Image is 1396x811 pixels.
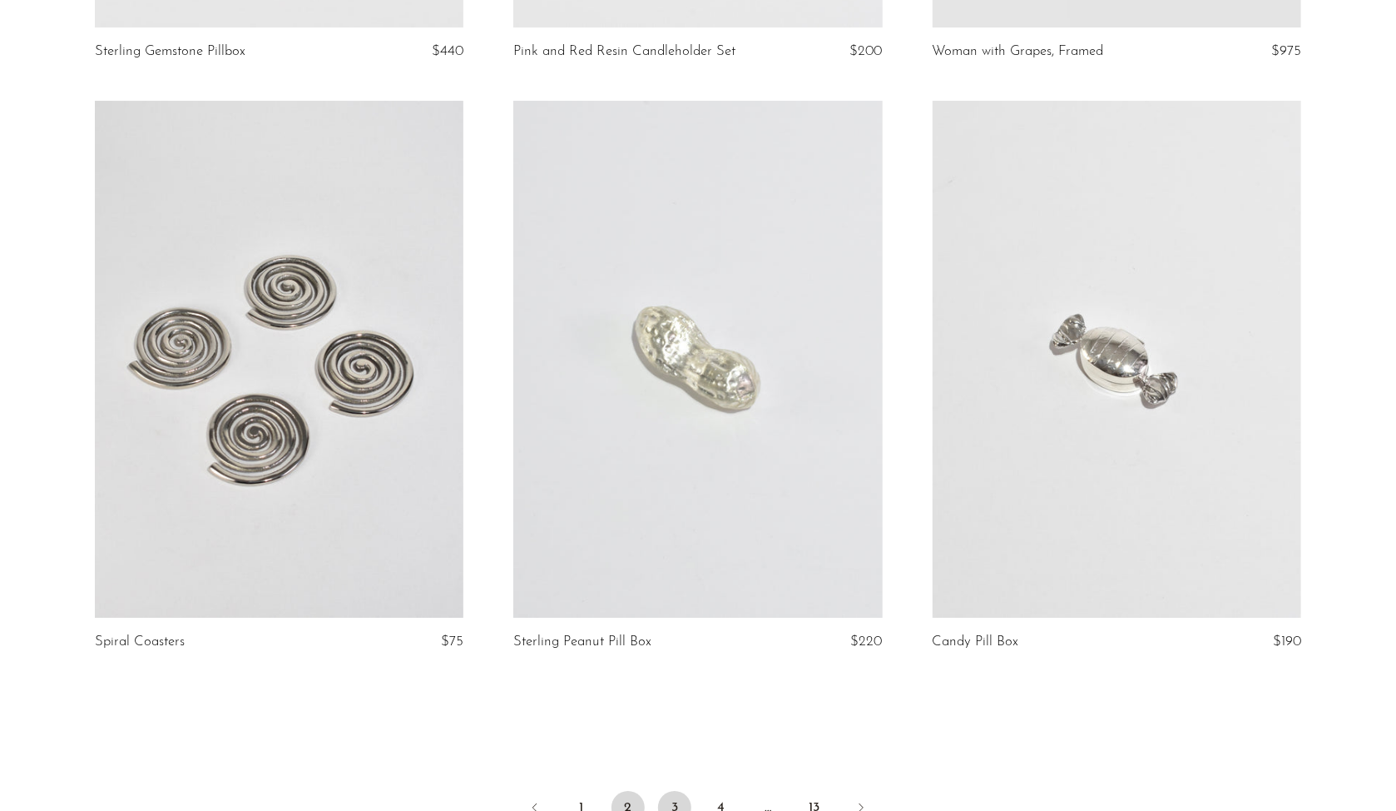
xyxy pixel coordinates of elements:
[95,634,185,649] a: Spiral Coasters
[933,44,1104,59] a: Woman with Grapes, Framed
[513,44,735,59] a: Pink and Red Resin Candleholder Set
[1273,634,1301,649] span: $190
[851,634,883,649] span: $220
[513,634,651,649] a: Sterling Peanut Pill Box
[432,44,463,58] span: $440
[850,44,883,58] span: $200
[441,634,463,649] span: $75
[933,634,1019,649] a: Candy Pill Box
[1271,44,1301,58] span: $975
[95,44,245,59] a: Sterling Gemstone Pillbox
